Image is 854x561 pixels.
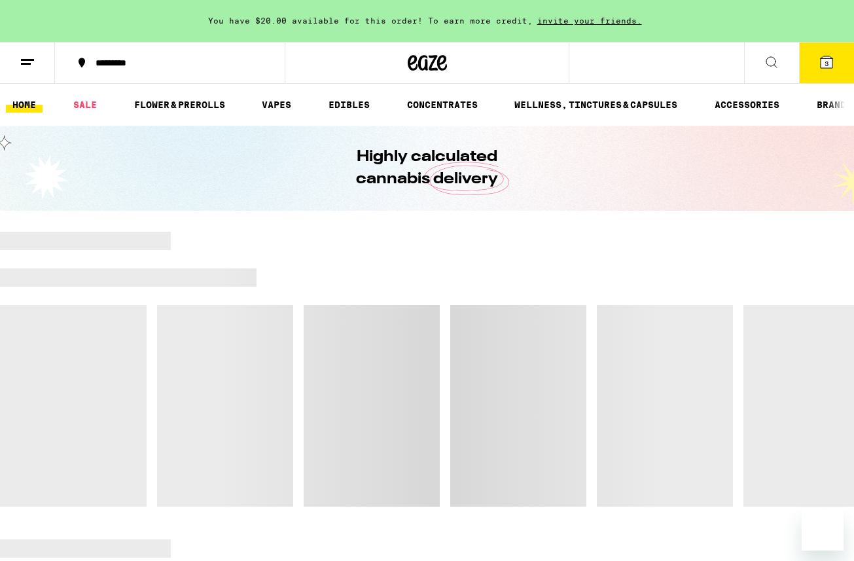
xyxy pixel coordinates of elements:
a: WELLNESS, TINCTURES & CAPSULES [508,97,684,113]
span: 3 [825,60,828,67]
a: VAPES [255,97,298,113]
a: CONCENTRATES [400,97,484,113]
a: FLOWER & PREROLLS [128,97,232,113]
a: HOME [6,97,43,113]
button: 3 [799,43,854,83]
h1: Highly calculated cannabis delivery [319,146,535,190]
iframe: Button to launch messaging window [802,509,844,551]
span: You have $20.00 available for this order! To earn more credit, [208,16,533,25]
a: EDIBLES [322,97,376,113]
a: SALE [67,97,103,113]
a: ACCESSORIES [708,97,786,113]
span: invite your friends. [533,16,647,25]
